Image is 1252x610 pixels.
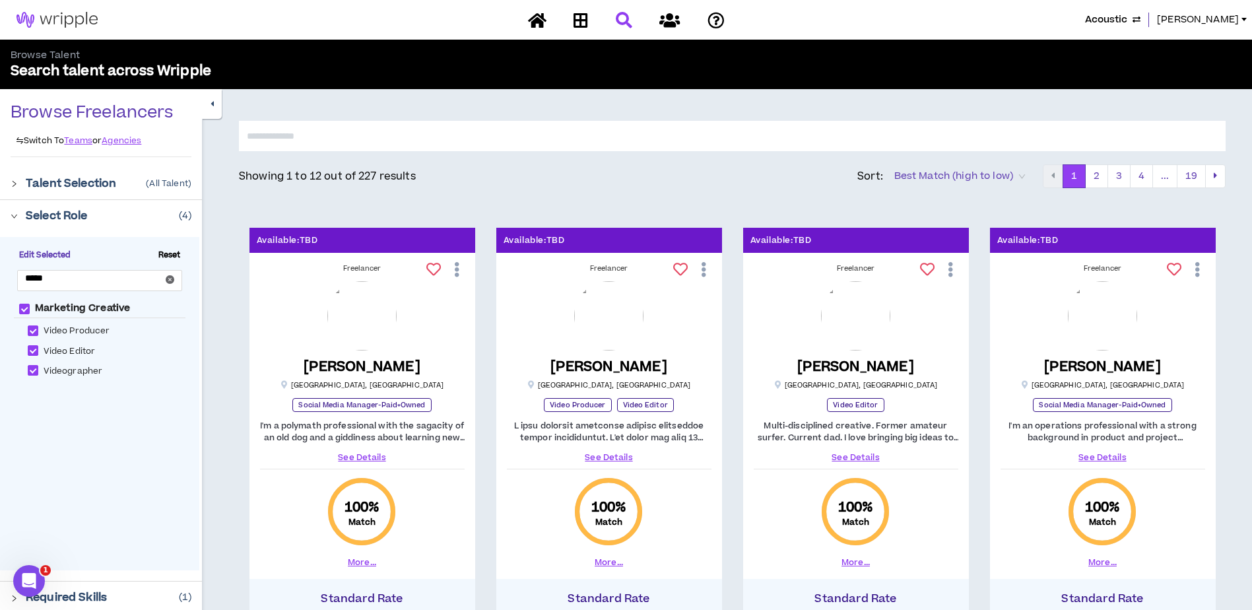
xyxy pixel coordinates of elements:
[1157,13,1239,27] span: [PERSON_NAME]
[1001,452,1205,463] a: See Details
[304,358,420,375] h5: [PERSON_NAME]
[260,420,465,444] p: I'm a polymath professional with the sagacity of an old dog and a giddiness about learning new tr...
[1044,358,1161,375] h5: [PERSON_NAME]
[256,592,469,605] h4: Standard Rate
[239,168,416,184] p: Showing 1 to 12 out of 227 results
[507,263,711,274] div: Freelancer
[292,398,431,412] p: Social Media Manager-Paid+Owned
[1085,164,1108,188] button: 2
[38,365,108,378] span: Videographer
[26,590,107,605] p: Required Skills
[179,590,191,605] p: ( 1 )
[527,380,691,390] p: [GEOGRAPHIC_DATA] , [GEOGRAPHIC_DATA]
[348,517,376,527] small: Match
[550,358,667,375] h5: [PERSON_NAME]
[841,557,870,568] button: More...
[504,234,565,247] p: Available: TBD
[754,420,958,444] p: Multi-disciplined creative. Former amateur surfer. Current dad. I love bringing big ideas to life...
[797,358,914,375] h5: [PERSON_NAME]
[64,135,92,146] a: Teams
[1085,498,1121,517] span: 100 %
[754,263,958,274] div: Freelancer
[260,452,465,463] a: See Details
[507,452,711,463] a: See Details
[16,137,24,145] span: swap
[102,135,141,146] a: Agencies
[30,302,136,315] span: Marketing Creative
[1107,164,1131,188] button: 3
[1130,164,1153,188] button: 4
[26,208,88,224] p: Select Role
[40,565,51,576] span: 1
[280,380,444,390] p: [GEOGRAPHIC_DATA] , [GEOGRAPHIC_DATA]
[574,281,643,351] img: D22eVP93EfjM2hVumUjRweHgUdTkE2KWAyQHo0BK.png
[1085,13,1127,27] span: Acoustic
[1033,398,1171,412] p: Social Media Manager-Paid+Owned
[1177,164,1206,188] button: 19
[750,592,962,605] h4: Standard Rate
[260,263,465,274] div: Freelancer
[591,498,627,517] span: 100 %
[754,452,958,463] a: See Details
[348,557,376,568] button: More...
[11,180,18,187] span: right
[997,234,1059,247] p: Available: TBD
[26,176,116,191] p: Talent Selection
[1089,517,1117,527] small: Match
[1001,420,1205,444] p: I'm an operations professional with a strong background in product and project management, proces...
[1068,281,1137,351] img: LcnqQtXvAwWn3W9yC66nUuYGeEY9P4insTbwbQMs.png
[14,250,77,261] span: Edit Selected
[842,517,870,527] small: Match
[774,380,938,390] p: [GEOGRAPHIC_DATA] , [GEOGRAPHIC_DATA]
[1043,164,1226,188] nav: pagination
[997,592,1209,605] h4: Standard Rate
[544,398,611,412] p: Video Producer
[13,565,45,597] iframe: Intercom live chat
[507,420,711,444] p: L ipsu dolorsit ametconse adipisc elitseddoe tempor incididuntut. L'et dolor mag aliq 13 enima mi...
[153,250,186,261] span: Reset
[92,135,102,146] p: or
[327,281,397,351] img: wkjlXZtfoEXnjFit2vbeEsel39nBqntqR35Odhhn.png
[827,398,884,412] p: Video Editor
[11,213,18,220] span: right
[1088,557,1117,568] button: More...
[11,102,174,123] p: Browse Freelancers
[1021,380,1185,390] p: [GEOGRAPHIC_DATA] , [GEOGRAPHIC_DATA]
[1152,164,1177,188] button: ...
[11,62,626,81] p: Search talent across Wripple
[1001,263,1205,274] div: Freelancer
[894,166,1025,186] span: Best Match (high to low)
[257,234,318,247] p: Available: TBD
[857,168,884,184] p: Sort:
[16,135,64,146] p: Switch To
[503,592,715,605] h4: Standard Rate
[166,275,174,284] span: close-circle
[838,498,874,517] span: 100 %
[595,517,623,527] small: Match
[11,49,626,62] p: Browse Talent
[821,281,890,351] img: 2Sbgk5DY6Ih4w0ALqWpu6sv0jEk57SX60JOldyx6.png
[38,325,115,337] span: Video Producer
[1085,13,1140,27] button: Acoustic
[345,498,380,517] span: 100 %
[179,209,191,223] p: ( 4 )
[595,557,623,568] button: More...
[166,275,174,287] span: close-circle
[617,398,674,412] p: Video Editor
[750,234,812,247] p: Available: TBD
[38,345,101,358] span: Video Editor
[11,595,18,602] span: right
[146,178,191,189] p: ( All Talent )
[1063,164,1086,188] button: 1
